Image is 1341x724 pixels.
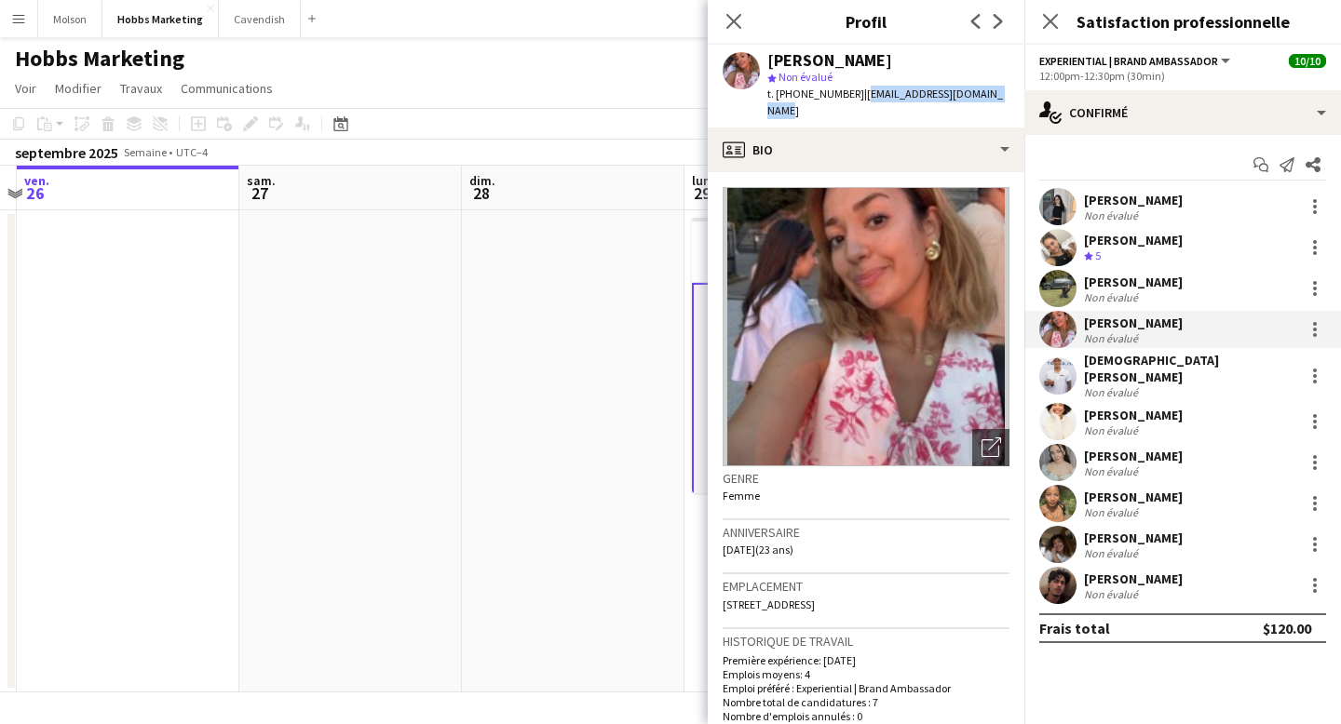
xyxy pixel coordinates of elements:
[723,187,1009,466] img: Avatar ou photo de l'équipe
[692,283,901,598] app-card-role: Experiential | Brand Ambassador10/1012:00pm-12:30pm (30min)[PERSON_NAME][PERSON_NAME][PERSON_NAME...
[1039,54,1218,68] span: Experiential | Brand Ambassador
[7,76,44,101] a: Voir
[1084,423,1142,437] div: Non évalué
[708,9,1024,34] h3: Profil
[723,695,1009,709] p: Nombre total de candidatures : 7
[723,470,1009,487] h3: Genre
[723,667,1009,681] p: Emplois moyens: 4
[1039,69,1326,83] div: 12:00pm-12:30pm (30min)
[1084,448,1183,464] div: [PERSON_NAME]
[723,681,1009,695] p: Emploi préféré : Experiential | Brand Ambassador
[21,182,49,204] span: 26
[15,45,184,73] h1: Hobbs Marketing
[173,76,280,101] a: Communications
[1024,90,1341,135] div: Confirmé
[767,87,1003,117] span: | [EMAIL_ADDRESS][DOMAIN_NAME]
[113,76,169,101] a: Travaux
[15,80,36,97] span: Voir
[1084,587,1142,601] div: Non évalué
[176,145,208,159] div: UTC−4
[1084,352,1296,385] div: [DEMOGRAPHIC_DATA][PERSON_NAME]
[467,182,495,204] span: 28
[723,597,815,611] span: [STREET_ADDRESS]
[1084,315,1183,331] div: [PERSON_NAME]
[1039,54,1233,68] button: Experiential | Brand Ambassador
[181,80,273,97] span: Communications
[1039,619,1110,637] div: Frais total
[1084,385,1142,399] div: Non évalué
[1084,274,1183,290] div: [PERSON_NAME]
[1084,290,1142,304] div: Non évalué
[767,87,864,101] span: t. [PHONE_NUMBER]
[1084,530,1183,546] div: [PERSON_NAME]
[1289,54,1326,68] span: 10/10
[1084,232,1183,248] div: [PERSON_NAME]
[1084,489,1183,505] div: [PERSON_NAME]
[692,218,901,493] app-job-card: 12:00pm-12:30pm (30min)10/10Training_Benefiber1 RôleExperiential | Brand Ambassador10/1012:00pm-1...
[120,80,162,97] span: Travaux
[723,524,1009,541] h3: Anniversaire
[24,172,49,189] span: ven.
[723,543,793,556] span: [DATE] (23 ans)
[1024,9,1341,34] h3: Satisfaction professionnelle
[723,578,1009,595] h3: Emplacement
[55,80,102,97] span: Modifier
[723,633,1009,650] h3: Historique de travail
[723,653,1009,667] p: Première expérience: [DATE]
[219,1,301,37] button: Cavendish
[244,182,276,204] span: 27
[707,229,833,243] span: 12:00pm-12:30pm (30min)
[1084,546,1142,560] div: Non évalué
[692,172,714,189] span: lun.
[38,1,102,37] button: Molson
[972,429,1009,466] div: Ouvrir les photos pop-in
[1084,331,1142,345] div: Non évalué
[708,127,1024,172] div: Bio
[102,1,219,37] button: Hobbs Marketing
[15,143,118,162] div: septembre 2025
[723,489,760,503] span: Femme
[122,145,169,173] span: Semaine 39
[1084,570,1183,587] div: [PERSON_NAME]
[1095,248,1101,262] span: 5
[767,52,892,69] div: [PERSON_NAME]
[1084,192,1183,208] div: [PERSON_NAME]
[1084,505,1142,519] div: Non évalué
[1084,407,1183,423] div: [PERSON_NAME]
[1084,464,1142,478] div: Non évalué
[1263,619,1311,637] div: $120.00
[247,172,276,189] span: sam.
[469,172,495,189] span: dim.
[1084,208,1142,222] div: Non évalué
[723,709,1009,723] p: Nombre d'emplois annulés : 0
[47,76,109,101] a: Modifier
[689,182,714,204] span: 29
[692,245,901,261] h3: Training_Benefiber
[779,70,833,84] span: Non évalué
